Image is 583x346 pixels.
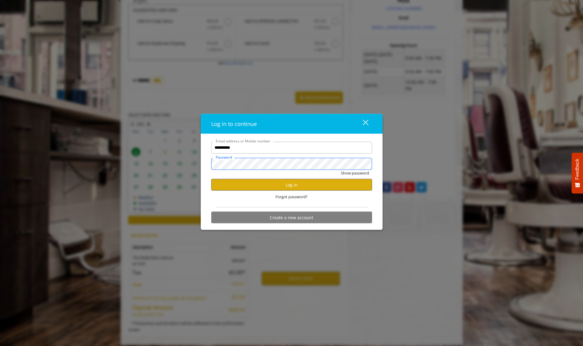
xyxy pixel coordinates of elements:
button: Log in [211,179,372,191]
label: Password [213,154,235,160]
span: Forgot password? [275,194,308,200]
span: Log in to continue [211,120,257,127]
span: Feedback [575,159,580,180]
input: Password [211,158,372,170]
button: close dialog [352,118,372,130]
label: Email address or Mobile number [213,138,273,144]
button: Feedback - Show survey [572,153,583,193]
button: Show password [341,170,369,176]
input: Email address or Mobile number [211,142,372,154]
div: close dialog [356,119,368,128]
button: Create a new account [211,212,372,223]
